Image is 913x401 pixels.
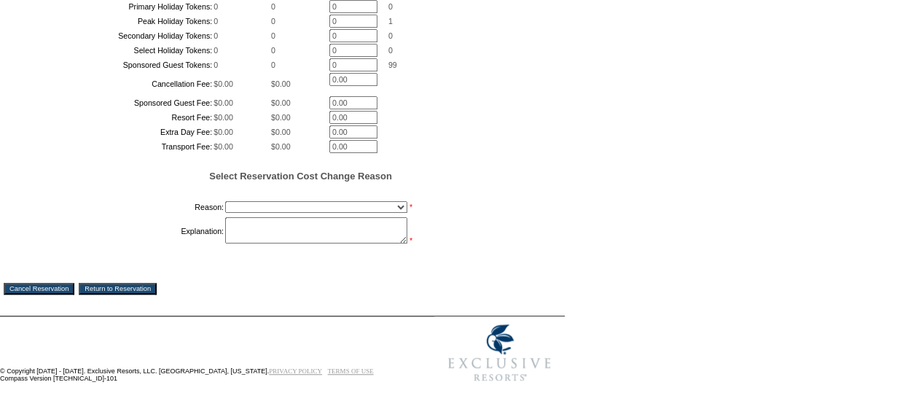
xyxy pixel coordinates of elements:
img: Exclusive Resorts [434,316,565,389]
td: Cancellation Fee: [42,73,212,95]
td: Sponsored Guest Tokens: [42,58,212,71]
td: Explanation: [42,217,224,245]
span: 0 [271,46,275,55]
a: TERMS OF USE [328,367,374,375]
td: Extra Day Fee: [42,125,212,139]
span: 0 [213,61,218,69]
td: Sponsored Guest Fee: [42,96,212,109]
span: 0 [388,2,393,11]
td: Select Holiday Tokens: [42,44,212,57]
span: 0 [213,46,218,55]
a: PRIVACY POLICY [269,367,322,375]
span: $0.00 [271,98,291,107]
span: 0 [388,46,393,55]
span: 99 [388,61,397,69]
span: $0.00 [271,128,291,136]
span: $0.00 [271,142,291,151]
span: 0 [271,61,275,69]
span: 0 [388,31,393,40]
td: Peak Holiday Tokens: [42,15,212,28]
span: 0 [271,17,275,26]
span: $0.00 [271,113,291,122]
span: 0 [213,31,218,40]
span: $0.00 [213,128,233,136]
span: 0 [271,2,275,11]
h5: Select Reservation Cost Change Reason [40,171,561,182]
td: Secondary Holiday Tokens: [42,29,212,42]
span: 0 [213,17,218,26]
span: 1 [388,17,393,26]
td: Reason: [42,198,224,216]
span: $0.00 [271,79,291,88]
td: Transport Fee: [42,140,212,153]
span: 0 [213,2,218,11]
span: $0.00 [213,98,233,107]
span: 0 [271,31,275,40]
span: $0.00 [213,113,233,122]
input: Cancel Reservation [4,283,74,295]
td: Resort Fee: [42,111,212,124]
span: $0.00 [213,79,233,88]
input: Return to Reservation [79,283,157,295]
span: $0.00 [213,142,233,151]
